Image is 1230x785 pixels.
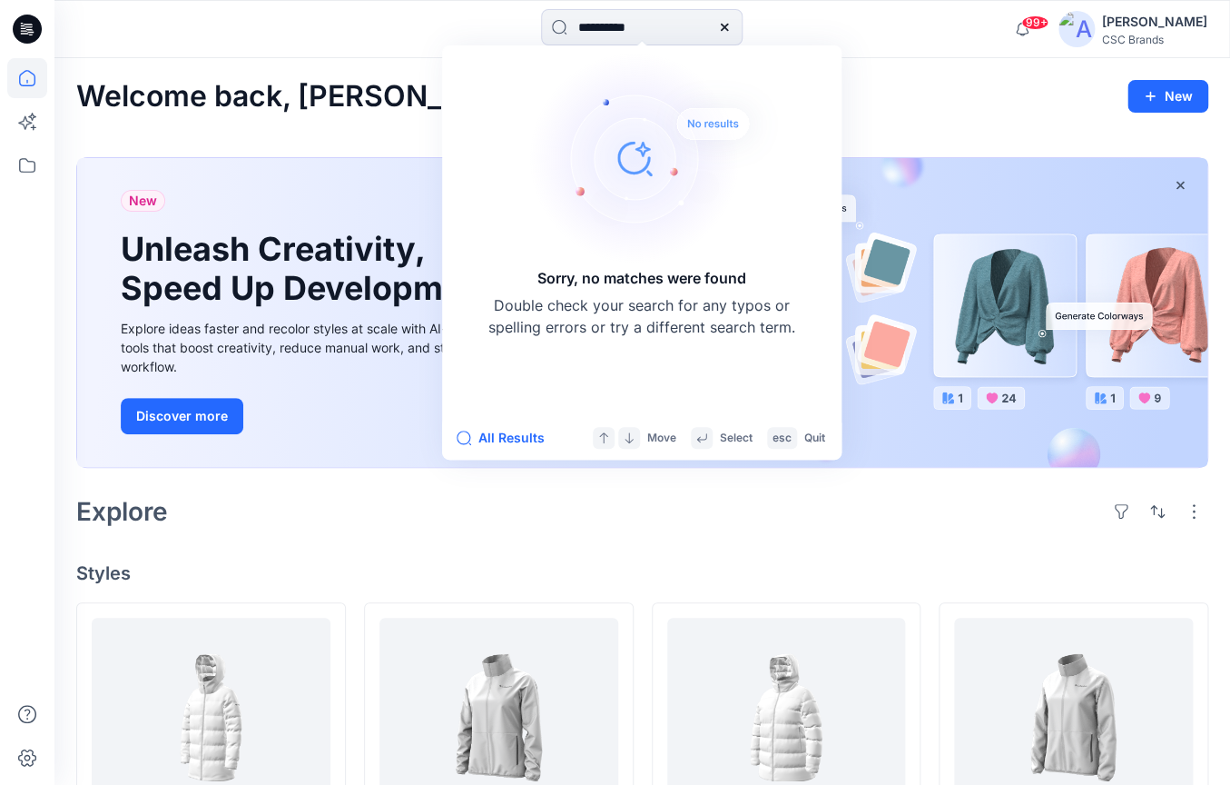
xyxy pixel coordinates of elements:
[529,49,783,267] img: Sorry, no matches were found
[457,427,556,449] button: All Results
[76,497,168,526] h2: Explore
[121,319,529,376] div: Explore ideas faster and recolor styles at scale with AI-powered tools that boost creativity, red...
[1021,15,1048,30] span: 99+
[804,429,825,448] p: Quit
[720,429,753,448] p: Select
[1102,33,1207,46] div: CSC Brands
[537,267,746,289] h5: Sorry, no matches were found
[772,429,792,448] p: esc
[1058,11,1095,47] img: avatar
[76,562,1208,584] h4: Styles
[647,429,676,448] p: Move
[121,398,243,434] button: Discover more
[487,294,796,338] p: Double check your search for any typos or spelling errors or try a different search term.
[1102,11,1207,33] div: [PERSON_NAME]
[76,80,540,114] h2: Welcome back, [PERSON_NAME]
[121,230,502,308] h1: Unleash Creativity, Speed Up Development
[1127,80,1208,113] button: New
[121,398,529,434] a: Discover more
[129,190,157,212] span: New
